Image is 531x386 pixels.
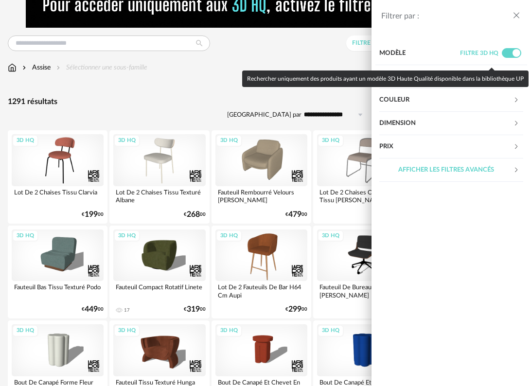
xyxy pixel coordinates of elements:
[379,88,513,112] div: Couleur
[460,50,498,56] span: Filtre 3D HQ
[379,158,513,182] div: Afficher les filtres avancés
[379,135,513,158] div: Prix
[379,158,523,182] div: Afficher les filtres avancés
[379,65,523,88] div: Marque
[379,112,523,135] div: Dimension
[381,11,512,21] div: Filtrer par :
[512,10,521,22] button: close drawer
[379,88,523,112] div: Couleur
[379,112,513,135] div: Dimension
[242,70,529,87] div: Rechercher uniquement des produits ayant un modèle 3D Haute Qualité disponible dans la bibliothèq...
[379,65,513,88] div: Marque
[379,42,460,65] div: Modèle
[379,135,523,158] div: Prix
